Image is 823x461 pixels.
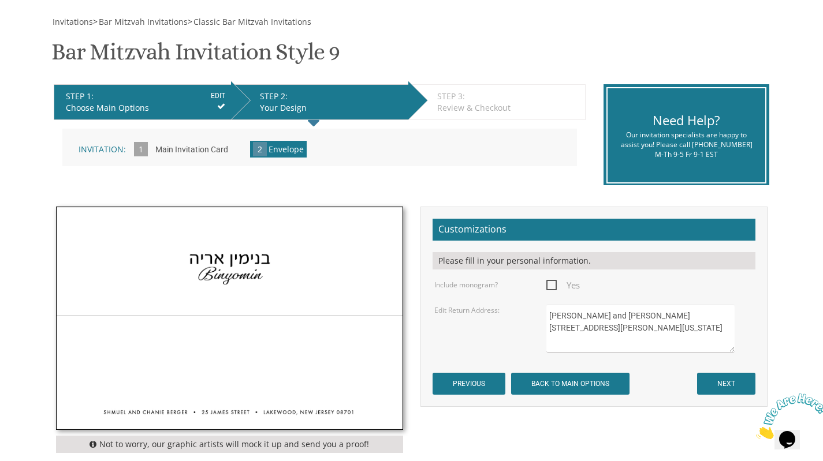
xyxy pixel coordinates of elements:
div: STEP 3: [437,91,579,102]
div: Your Design [260,102,403,114]
span: Invitation: [79,144,126,155]
div: Review & Checkout [437,102,579,114]
span: Classic Bar Mitzvah Invitations [193,16,311,27]
iframe: chat widget [751,389,823,444]
h1: Bar Mitzvah Invitation Style 9 [51,39,340,73]
span: Bar Mitzvah Invitations [99,16,188,27]
span: Yes [546,278,580,293]
label: Edit Return Address: [434,305,500,315]
input: PREVIOUS [433,373,505,395]
div: Please fill in your personal information. [433,252,755,269]
span: 1 [134,142,148,156]
img: bminv-env-9.jpg [57,207,403,429]
h2: Customizations [433,219,755,241]
div: STEP 1: [66,91,225,102]
img: Chat attention grabber [5,5,76,50]
label: Include monogram? [434,280,498,290]
input: NEXT [697,373,755,395]
span: > [188,16,311,27]
div: Not to worry, our graphic artists will mock it up and send you a proof! [56,436,403,453]
span: Envelope [269,144,304,155]
div: STEP 2: [260,91,403,102]
a: Invitations [51,16,93,27]
div: Need Help? [616,111,757,129]
div: Choose Main Options [66,102,225,114]
div: Our invitation specialists are happy to assist you! Please call [PHONE_NUMBER] M-Th 9-5 Fr 9-1 EST [616,130,757,159]
input: EDIT [211,91,225,101]
span: 2 [253,142,267,156]
input: BACK TO MAIN OPTIONS [511,373,630,395]
span: Invitations [53,16,93,27]
span: > [93,16,188,27]
input: Main Invitation Card [150,134,234,166]
a: Classic Bar Mitzvah Invitations [192,16,311,27]
a: Bar Mitzvah Invitations [98,16,188,27]
textarea: [PERSON_NAME] and [PERSON_NAME] [STREET_ADDRESS][PERSON_NAME][US_STATE] [546,304,734,353]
